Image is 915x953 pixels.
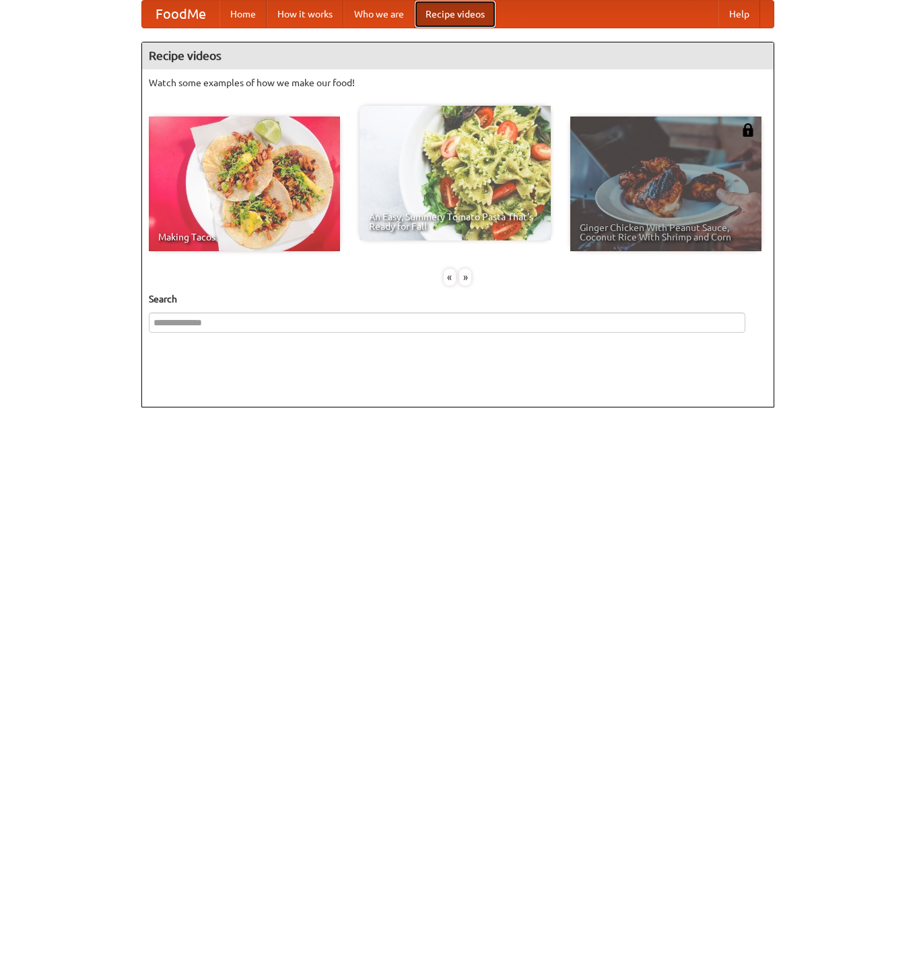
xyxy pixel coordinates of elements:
a: Who we are [343,1,415,28]
a: How it works [267,1,343,28]
h4: Recipe videos [142,42,774,69]
p: Watch some examples of how we make our food! [149,76,767,90]
span: An Easy, Summery Tomato Pasta That's Ready for Fall [369,212,541,231]
a: Help [718,1,760,28]
a: Recipe videos [415,1,496,28]
div: « [444,269,456,286]
div: » [459,269,471,286]
img: 483408.png [741,123,755,137]
h5: Search [149,292,767,306]
span: Making Tacos [158,232,331,242]
a: An Easy, Summery Tomato Pasta That's Ready for Fall [360,106,551,240]
a: Making Tacos [149,117,340,251]
a: FoodMe [142,1,219,28]
a: Home [219,1,267,28]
